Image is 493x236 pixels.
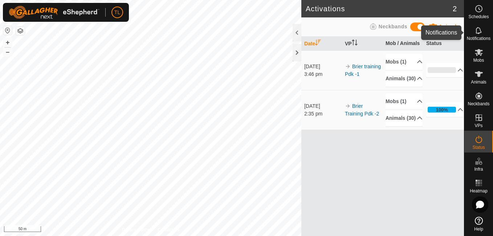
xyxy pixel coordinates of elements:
button: Map Layers [16,27,25,35]
p-sorticon: Activate to sort [352,41,358,46]
th: Mob / Animals [383,37,423,51]
p-accordion-header: Mobs (1) [386,54,423,70]
span: Animals [439,24,460,29]
a: Help [464,214,493,234]
div: 0% [428,67,456,73]
img: Gallagher Logo [9,6,99,19]
a: Contact Us [158,227,179,233]
span: Neckbands [379,24,407,29]
button: – [3,48,12,56]
p-accordion-header: Animals (30) [386,70,423,87]
p-sorticon: Activate to sort [315,41,321,46]
span: Notifications [467,36,490,41]
div: 100% [436,106,448,113]
img: arrow [345,64,351,69]
a: Brier training Pdk -1 [345,64,381,77]
p-accordion-header: Mobs (1) [386,93,423,110]
p-accordion-header: Animals (30) [386,110,423,126]
span: Help [474,227,483,231]
span: 2 [453,3,457,14]
div: 2:35 pm [304,110,341,118]
th: Date [301,37,342,51]
div: [DATE] [304,63,341,70]
img: arrow [345,103,351,109]
div: [DATE] [304,102,341,110]
span: TL [114,9,120,16]
span: Schedules [468,15,489,19]
span: Heatmap [470,189,488,193]
th: Status [423,37,464,51]
span: VPs [474,123,482,128]
span: Mobs [473,58,484,62]
div: 3:46 pm [304,70,341,78]
p-accordion-header: 0% [426,63,463,77]
p-accordion-header: 100% [426,102,463,117]
span: Infra [474,167,483,171]
a: Privacy Policy [122,227,149,233]
div: 100% [428,107,456,113]
button: + [3,38,12,47]
h2: Activations [306,4,453,13]
span: Animals [471,80,486,84]
span: Status [472,145,485,150]
th: VP [342,37,383,51]
button: Reset Map [3,26,12,35]
a: Brier Training Pdk -2 [345,103,379,117]
span: Neckbands [468,102,489,106]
